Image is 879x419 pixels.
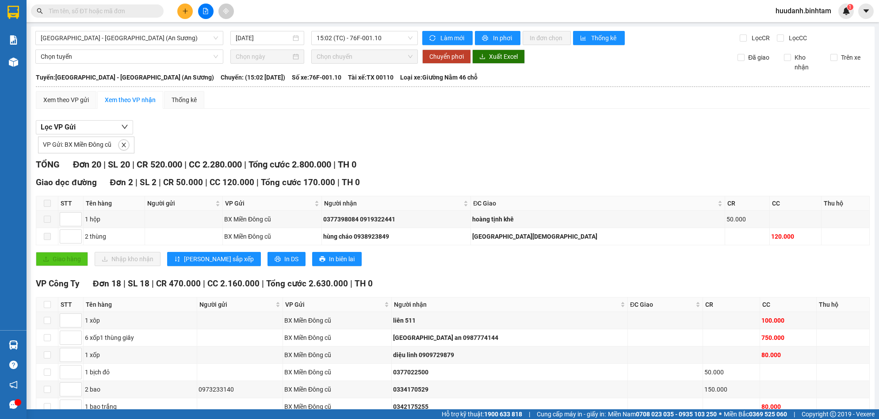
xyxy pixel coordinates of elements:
td: BX Miền Đông cũ [283,347,392,364]
button: close [118,140,129,150]
button: caret-down [858,4,874,19]
span: CC 120.000 [210,177,254,187]
span: CR 50.000 [163,177,203,187]
th: STT [58,297,84,312]
div: BX Miền Đông cũ [284,350,390,360]
span: SL 2 [140,177,157,187]
span: | [184,159,187,170]
span: | [256,177,259,187]
th: Thu hộ [822,196,870,211]
div: 0342175255 [393,402,626,411]
span: close [119,142,129,148]
th: CC [760,297,817,312]
span: Giao dọc đường [36,177,97,187]
span: In DS [284,254,298,264]
button: In đơn chọn [523,31,571,45]
div: BX Miền Đông cũ [284,385,390,394]
span: Đơn 2 [110,177,134,187]
span: | [529,409,530,419]
span: sort-ascending [174,256,180,263]
span: Đơn 18 [93,278,121,289]
div: 80.000 [761,350,815,360]
div: Xem theo VP gửi [43,95,89,105]
span: | [203,278,205,289]
div: diệu linh 0909729879 [393,350,626,360]
span: VP Gửi [285,300,382,309]
span: download [479,53,485,61]
span: | [262,278,264,289]
strong: 0369 525 060 [749,411,787,418]
td: BX Miền Đông cũ [223,211,322,228]
span: Đơn 20 [73,159,101,170]
div: 100.000 [761,316,815,325]
span: Trên xe [837,53,864,62]
div: BX Miền Đông cũ [224,214,320,224]
span: CR 470.000 [156,278,201,289]
span: Loại xe: Giường Nằm 46 chỗ [400,72,478,82]
button: downloadXuất Excel [472,50,525,64]
img: icon-new-feature [842,7,850,15]
span: caret-down [862,7,870,15]
span: CR 520.000 [137,159,182,170]
th: Tên hàng [84,196,145,211]
span: In phơi [493,33,513,43]
div: hùng cháo 0938923849 [323,232,469,241]
div: 0973233140 [199,385,281,394]
span: Làm mới [440,33,466,43]
span: search [37,8,43,14]
span: CC 2.280.000 [189,159,242,170]
td: BX Miền Đông cũ [283,381,392,398]
input: Tìm tên, số ĐT hoặc mã đơn [49,6,153,16]
span: | [350,278,352,289]
span: Miền Nam [608,409,717,419]
span: Hỗ trợ kỹ thuật: [442,409,522,419]
th: CC [770,196,822,211]
span: down [121,123,128,130]
span: printer [275,256,281,263]
button: Lọc VP Gửi [36,120,133,134]
span: Chuyến: (15:02 [DATE]) [221,72,285,82]
span: Xuất Excel [489,52,518,61]
span: printer [319,256,325,263]
div: 1 xốp [85,350,195,360]
span: Tài xế: TX 00110 [348,72,394,82]
span: TH 0 [355,278,373,289]
button: file-add [198,4,214,19]
button: printerIn DS [268,252,306,266]
input: 15/09/2025 [236,33,291,43]
td: BX Miền Đông cũ [283,364,392,381]
div: Xem theo VP nhận [105,95,156,105]
span: huudanh.binhtam [768,5,838,16]
span: VP Gửi [225,198,313,208]
button: aim [218,4,234,19]
td: BX Miền Đông cũ [283,398,392,415]
span: aim [223,8,229,14]
div: 1 bao trắng [85,402,195,411]
span: Thống kê [591,33,618,43]
div: 1 hộp [85,214,143,224]
div: [GEOGRAPHIC_DATA][DEMOGRAPHIC_DATA] [472,232,723,241]
span: Người gửi [199,300,274,309]
span: | [159,177,161,187]
span: | [244,159,246,170]
div: 6 xốp1 thùng giây [85,333,195,343]
div: 0334170529 [393,385,626,394]
span: Tổng cước 2.800.000 [248,159,331,170]
span: Sài Gòn - Quảng Ngãi (An Sương) [41,31,218,45]
span: | [123,278,126,289]
span: message [9,400,18,409]
button: uploadGiao hàng [36,252,88,266]
div: BX Miền Đông cũ [284,333,390,343]
div: [GEOGRAPHIC_DATA] an 0987774144 [393,333,626,343]
div: 1 xôp [85,316,195,325]
div: 80.000 [761,402,815,411]
th: Tên hàng [84,297,197,312]
span: Tổng cước 2.630.000 [266,278,348,289]
span: | [152,278,154,289]
div: 2 bao [85,385,195,394]
th: Thu hộ [817,297,870,312]
span: Lọc VP Gửi [41,122,76,133]
span: 15:02 (TC) - 76F-001.10 [317,31,413,45]
strong: 0708 023 035 - 0935 103 250 [636,411,717,418]
span: | [132,159,134,170]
